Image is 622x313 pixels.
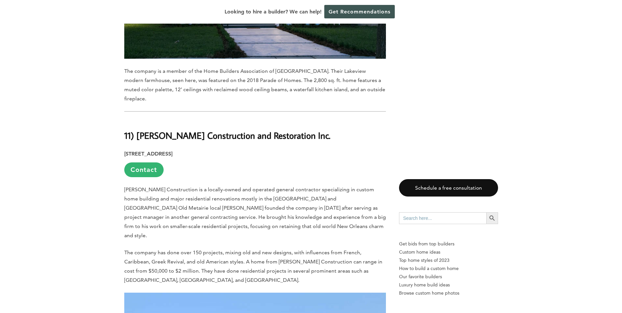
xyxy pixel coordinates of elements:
[399,289,498,297] a: Browse custom home photos
[124,151,172,157] strong: [STREET_ADDRESS]
[399,179,498,197] a: Schedule a free consultation
[399,240,498,248] p: Get bids from top builders
[124,162,164,177] a: Contact
[399,281,498,289] a: Luxury home build ideas
[399,248,498,256] a: Custom home ideas
[324,5,395,18] a: Get Recommendations
[399,212,486,224] input: Search here...
[399,256,498,264] a: Top home styles of 2023
[124,249,382,283] span: The company has done over 150 projects, mixing old and new designs, with influences from French, ...
[399,264,498,273] a: How to build a custom home
[399,273,498,281] a: Our favorite builders
[489,215,496,222] svg: Search
[124,68,385,102] span: The company is a member of the Home Builders Association of [GEOGRAPHIC_DATA]. Their Lakeview mod...
[124,186,386,239] span: [PERSON_NAME] Construction is a locally-owned and operated general contractor specializing in cus...
[124,130,331,141] b: 11) [PERSON_NAME] Construction and Restoration Inc.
